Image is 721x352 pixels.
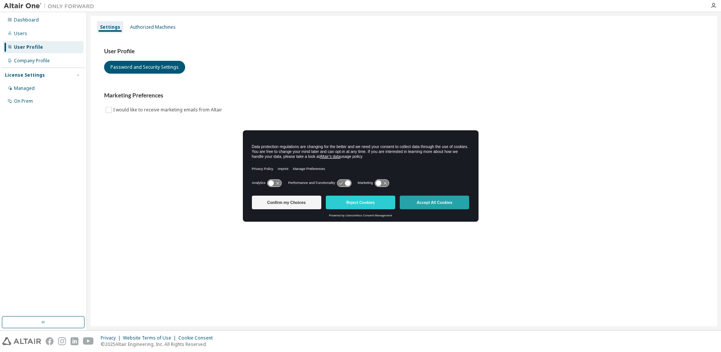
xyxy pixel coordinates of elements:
[46,337,54,345] img: facebook.svg
[14,44,43,50] div: User Profile
[14,58,50,64] div: Company Profile
[123,335,178,341] div: Website Terms of Use
[178,335,217,341] div: Cookie Consent
[5,72,45,78] div: License Settings
[14,31,27,37] div: Users
[104,61,185,74] button: Password and Security Settings
[104,92,704,99] h3: Marketing Preferences
[104,48,704,55] h3: User Profile
[101,335,123,341] div: Privacy
[14,17,39,23] div: Dashboard
[113,105,224,114] label: I would like to receive marketing emails from Altair
[100,24,120,30] div: Settings
[130,24,176,30] div: Authorized Machines
[2,337,41,345] img: altair_logo.svg
[101,341,217,347] p: © 2025 Altair Engineering, Inc. All Rights Reserved.
[71,337,78,345] img: linkedin.svg
[83,337,94,345] img: youtube.svg
[4,2,98,10] img: Altair One
[14,85,35,91] div: Managed
[14,98,33,104] div: On Prem
[58,337,66,345] img: instagram.svg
